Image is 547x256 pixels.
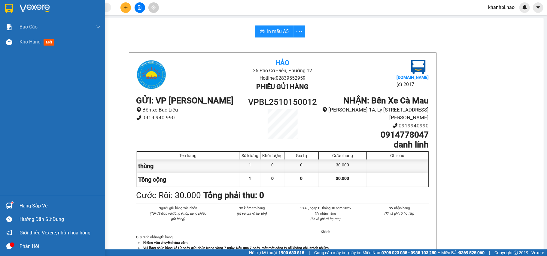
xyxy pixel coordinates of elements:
button: caret-down [533,2,543,13]
span: Báo cáo [20,23,38,31]
div: thùng [137,159,240,173]
div: 0 [260,159,284,173]
div: Cước hàng [320,153,365,158]
li: 0919 940 990 [136,114,246,122]
div: Phản hồi [20,242,101,251]
i: (Kí và ghi rõ họ tên) [310,217,340,221]
span: Giới thiệu Vexere, nhận hoa hồng [20,229,90,237]
span: environment [136,107,141,112]
sup: 1 [11,202,13,204]
li: 26 Phó Cơ Điều, Phường 12 [56,15,251,22]
img: logo.jpg [411,60,426,74]
li: 0919940990 [319,122,429,130]
img: warehouse-icon [6,39,12,45]
li: 13:45, ngày 15 tháng 10 năm 2025 [296,205,355,211]
span: 1 [249,176,251,181]
strong: 0708 023 035 - 0935 103 250 [381,250,436,255]
li: Khánh [296,229,355,234]
b: Hảo [275,59,289,67]
i: (Kí và ghi rõ họ tên) [237,211,267,216]
li: 26 Phó Cơ Điều, Phường 12 [185,67,380,74]
button: more [293,25,305,37]
div: Giá trị [286,153,317,158]
span: printer [260,29,265,34]
span: 30.000 [336,176,349,181]
b: Tổng phải thu: 0 [204,190,264,200]
span: mới [44,39,54,46]
div: Cước Rồi : 30.000 [136,189,201,202]
span: ⚪️ [438,252,440,254]
span: 0 [300,176,303,181]
b: GỬI : VP [PERSON_NAME] [8,43,105,53]
li: (c) 2017 [397,81,429,88]
span: Kho hàng [20,39,41,45]
img: logo.jpg [8,7,38,37]
span: 0 [271,176,274,181]
li: Hotline: 02839552959 [185,74,380,82]
span: plus [124,5,128,10]
div: 0 [284,159,319,173]
span: Hỗ trợ kỹ thuật: [249,249,304,256]
li: NV nhận hàng [296,211,355,216]
li: Bến xe Bạc Liêu [136,106,246,114]
li: Người gửi hàng xác nhận [148,205,208,211]
span: down [96,25,101,29]
span: | [309,249,310,256]
span: | [489,249,490,256]
span: question-circle [6,216,12,222]
span: Miền Bắc [441,249,485,256]
span: more [293,28,305,35]
li: NV kiểm tra hàng [222,205,281,211]
img: warehouse-icon [6,203,12,209]
li: NV nhận hàng [369,205,429,211]
span: Miền Nam [363,249,436,256]
span: file-add [138,5,142,10]
strong: Không vận chuyển hàng cấm. [144,240,189,245]
div: Khối lượng [262,153,283,158]
span: aim [151,5,156,10]
li: [PERSON_NAME] 1A, Lý [STREET_ADDRESS][PERSON_NAME] [319,106,429,122]
b: GỬI : VP [PERSON_NAME] [136,96,234,106]
button: file-add [135,2,145,13]
img: logo.jpg [136,60,166,90]
span: Tổng cộng [138,176,166,183]
strong: 0369 525 060 [459,250,485,255]
span: In mẫu A5 [267,28,289,35]
button: plus [120,2,131,13]
span: khanhbl.hao [483,4,519,11]
img: logo-vxr [5,4,13,13]
div: Tên hàng [138,153,238,158]
span: caret-down [536,5,541,10]
i: (Tôi đã đọc và đồng ý nộp dung phiếu gửi hàng) [150,211,206,221]
strong: Vui lòng nhận hàng kể từ ngày gửi-nhận trong vòng 7 ngày. Nếu qua 7 ngày, mất mát công ty sẽ khôn... [144,246,330,250]
button: printerIn mẫu A5 [255,25,293,37]
span: phone [393,123,398,128]
span: phone [136,115,141,120]
h1: danh lính [319,140,429,150]
span: message [6,243,12,249]
h1: VPBL2510150012 [246,96,319,109]
span: environment [322,107,327,112]
b: NHẬN : Bến Xe Cà Mau [344,96,429,106]
span: copyright [514,251,518,255]
img: icon-new-feature [522,5,527,10]
div: Ghi chú [368,153,427,158]
div: 1 [239,159,260,173]
strong: 1900 633 818 [278,250,304,255]
img: solution-icon [6,24,12,30]
h1: 0914778047 [319,130,429,140]
li: Hotline: 02839552959 [56,22,251,30]
div: Hướng dẫn sử dụng [20,215,101,224]
div: Hàng sắp về [20,201,101,210]
div: 30.000 [319,159,366,173]
b: [DOMAIN_NAME] [397,75,429,80]
span: Cung cấp máy in - giấy in: [314,249,361,256]
div: Số lượng [241,153,259,158]
i: (Kí và ghi rõ họ tên) [384,211,414,216]
b: Phiếu gửi hàng [256,83,308,91]
span: notification [6,230,12,236]
button: aim [148,2,159,13]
